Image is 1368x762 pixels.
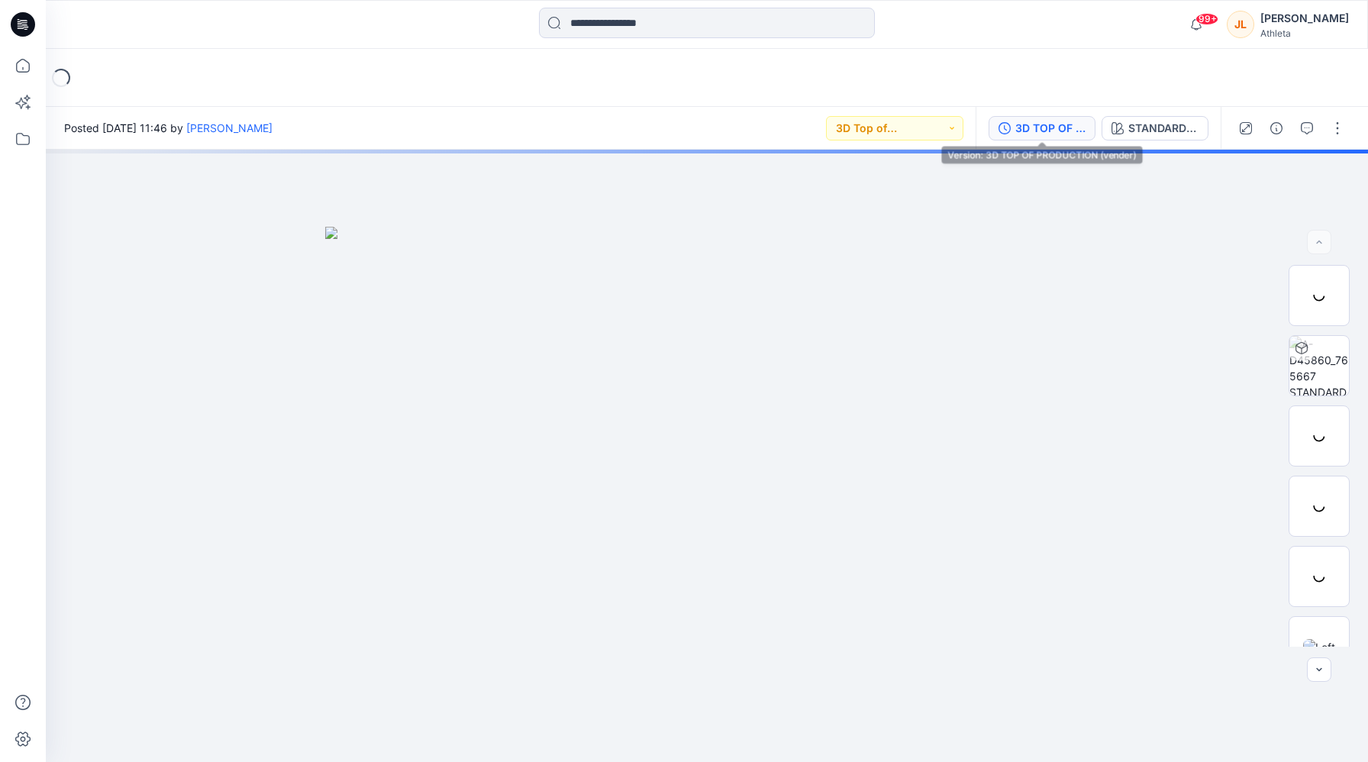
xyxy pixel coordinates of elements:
button: Details [1264,116,1289,140]
div: Athleta [1260,27,1349,39]
button: STANDARD GREY SCALE [1102,116,1208,140]
img: eyJhbGciOiJIUzI1NiIsImtpZCI6IjAiLCJzbHQiOiJzZXMiLCJ0eXAiOiJKV1QifQ.eyJkYXRhIjp7InR5cGUiOiJzdG9yYW... [325,227,1089,762]
button: 3D TOP OF PRODUCTION (vender) [989,116,1095,140]
span: 99+ [1195,13,1218,25]
img: A-D45860_765667 STANDARD GREY SCALE [1289,336,1349,396]
span: Posted [DATE] 11:46 by [64,120,273,136]
a: [PERSON_NAME] [186,121,273,134]
div: STANDARD GREY SCALE [1128,120,1199,137]
img: Left [1303,639,1335,655]
div: JL [1227,11,1254,38]
div: 3D TOP OF PRODUCTION (vender) [1015,120,1086,137]
div: [PERSON_NAME] [1260,9,1349,27]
